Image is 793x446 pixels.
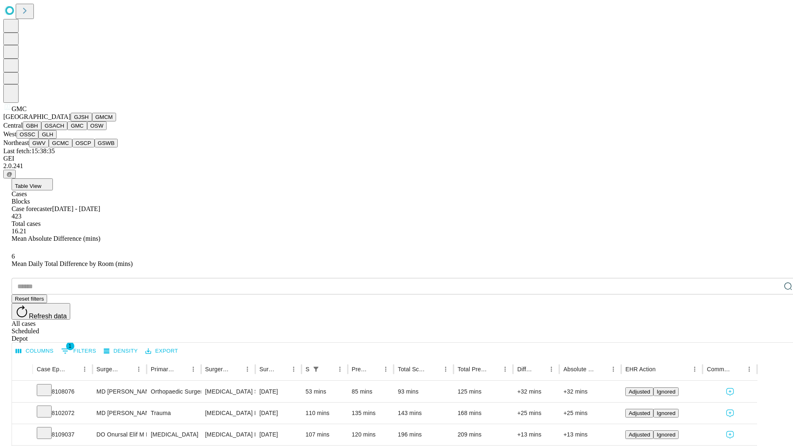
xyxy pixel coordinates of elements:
button: Table View [12,178,53,190]
button: Menu [440,363,451,375]
button: GBH [23,121,41,130]
button: Show filters [310,363,322,375]
div: 8108076 [37,381,88,402]
div: Difference [517,366,533,372]
div: +13 mins [517,424,555,445]
div: [DATE] [259,381,297,402]
div: 135 mins [352,403,390,424]
span: Adjusted [629,389,650,395]
span: Mean Daily Total Difference by Room (mins) [12,260,133,267]
button: Menu [334,363,346,375]
span: Mean Absolute Difference (mins) [12,235,100,242]
div: 110 mins [306,403,344,424]
button: Sort [121,363,133,375]
span: 16.21 [12,228,26,235]
button: Expand [16,385,28,399]
div: 168 mins [458,403,509,424]
div: [MEDICAL_DATA] [151,424,197,445]
button: GCMC [49,139,72,147]
button: Select columns [14,345,56,358]
button: Density [102,345,140,358]
div: [MEDICAL_DATA] DIAGNOSTIC [205,424,251,445]
div: 1 active filter [310,363,322,375]
button: Sort [176,363,188,375]
button: GWV [29,139,49,147]
span: Ignored [657,389,675,395]
span: Last fetch: 15:38:35 [3,147,55,154]
div: 8109037 [37,424,88,445]
button: Adjusted [625,430,653,439]
button: Menu [608,363,619,375]
span: 423 [12,213,21,220]
span: Adjusted [629,410,650,416]
div: Surgeon Name [97,366,121,372]
div: 120 mins [352,424,390,445]
button: Sort [67,363,79,375]
div: DO Onursal Elif M Do [97,424,142,445]
button: Sort [732,363,743,375]
div: 2.0.241 [3,162,790,170]
span: Northeast [3,139,29,146]
button: Ignored [653,387,679,396]
button: Adjusted [625,387,653,396]
span: Total cases [12,220,40,227]
div: Case Epic Id [37,366,66,372]
button: Menu [288,363,299,375]
button: Refresh data [12,303,70,320]
div: Surgery Name [205,366,229,372]
span: 1 [66,342,74,350]
div: [MEDICAL_DATA] SKIN [MEDICAL_DATA] MUSCLE AND BONE [205,381,251,402]
span: Table View [15,183,41,189]
div: Trauma [151,403,197,424]
div: 209 mins [458,424,509,445]
div: MD [PERSON_NAME] [PERSON_NAME] Md [97,403,142,424]
button: Menu [188,363,199,375]
div: 85 mins [352,381,390,402]
button: Sort [488,363,499,375]
button: Expand [16,406,28,421]
div: 125 mins [458,381,509,402]
div: +25 mins [517,403,555,424]
span: @ [7,171,12,177]
div: Orthopaedic Surgery [151,381,197,402]
button: GSWB [95,139,118,147]
button: Menu [546,363,557,375]
button: Sort [534,363,546,375]
button: Ignored [653,409,679,418]
button: OSCP [72,139,95,147]
span: Case forecaster [12,205,52,212]
div: 143 mins [398,403,449,424]
button: Menu [380,363,392,375]
button: Sort [428,363,440,375]
span: Ignored [657,432,675,438]
div: Comments [707,366,731,372]
div: Total Scheduled Duration [398,366,427,372]
div: 93 mins [398,381,449,402]
div: Surgery Date [259,366,275,372]
button: Sort [596,363,608,375]
span: West [3,130,17,138]
span: GMC [12,105,26,112]
div: GEI [3,155,790,162]
span: Central [3,122,23,129]
span: Adjusted [629,432,650,438]
div: +32 mins [517,381,555,402]
button: Sort [656,363,668,375]
div: Scheduled In Room Duration [306,366,309,372]
button: Menu [242,363,253,375]
span: 6 [12,253,15,260]
button: Reset filters [12,294,47,303]
button: Adjusted [625,409,653,418]
button: Export [143,345,180,358]
button: Sort [230,363,242,375]
div: 107 mins [306,424,344,445]
button: Menu [689,363,700,375]
button: GMC [67,121,87,130]
div: [DATE] [259,424,297,445]
div: Predicted In Room Duration [352,366,368,372]
div: Primary Service [151,366,175,372]
div: +13 mins [563,424,617,445]
div: Absolute Difference [563,366,595,372]
button: OSSC [17,130,39,139]
button: Menu [79,363,90,375]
